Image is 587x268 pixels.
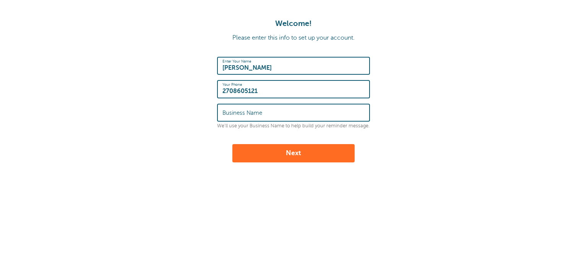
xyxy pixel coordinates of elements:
[222,109,262,116] label: Business Name
[222,59,251,64] label: Enter Your Name
[217,123,370,129] p: We'll use your Business Name to help build your reminder message.
[232,144,355,162] button: Next
[8,34,579,42] p: Please enter this info to set up your account.
[8,19,579,28] h1: Welcome!
[222,82,242,87] label: Your Phone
